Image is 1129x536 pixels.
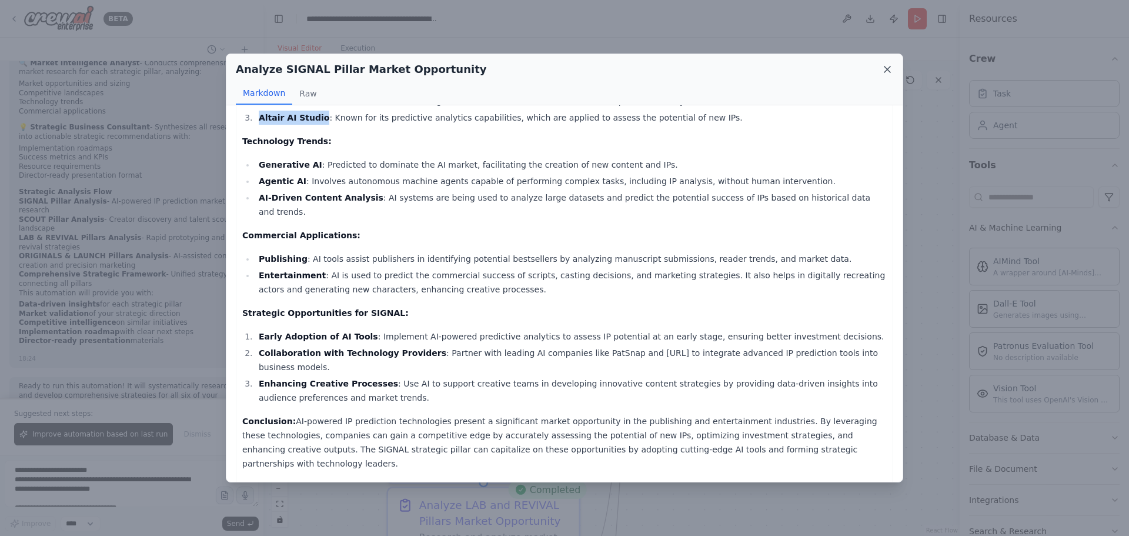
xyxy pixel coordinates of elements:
strong: Collaboration with Technology Providers [259,348,446,358]
h2: Analyze SIGNAL Pillar Market Opportunity [236,61,486,78]
strong: Generative AI [259,160,322,169]
li: : AI tools assist publishers in identifying potential bestsellers by analyzing manuscript submiss... [255,252,887,266]
strong: Commercial Applications: [242,231,360,240]
button: Raw [292,82,323,105]
li: : AI is used to predict the commercial success of scripts, casting decisions, and marketing strat... [255,268,887,297]
li: : AI systems are being used to analyze large datasets and predict the potential success of IPs ba... [255,191,887,219]
strong: Altair AI Studio [259,113,329,122]
li: : Implement AI-powered predictive analytics to assess IP potential at an early stage, ensuring be... [255,329,887,344]
li: : Use AI to support creative teams in developing innovative content strategies by providing data-... [255,377,887,405]
strong: Enhancing Creative Processes [259,379,398,388]
p: This comprehensive analysis indicates that the integration of AI into IP management processes is ... [242,480,887,508]
strong: Agentic AI [259,177,306,186]
strong: Conclusion: [242,417,296,426]
li: : Involves autonomous machine agents capable of performing complex tasks, including IP analysis, ... [255,174,887,188]
p: AI-powered IP prediction technologies present a significant market opportunity in the publishing ... [242,414,887,471]
li: : Predicted to dominate the AI market, facilitating the creation of new content and IPs. [255,158,887,172]
strong: Strategic Opportunities for SIGNAL: [242,308,409,318]
strong: Publishing [259,254,308,264]
li: : Partner with leading AI companies like PatSnap and [URL] to integrate advanced IP prediction to... [255,346,887,374]
strong: Technology Trends: [242,137,332,146]
strong: Entertainment [259,271,326,280]
strong: AI-Driven Content Analysis [259,193,383,202]
li: : Known for its predictive analytics capabilities, which are applied to assess the potential of n... [255,111,887,125]
strong: Early Adoption of AI Tools [259,332,378,341]
button: Markdown [236,82,292,105]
